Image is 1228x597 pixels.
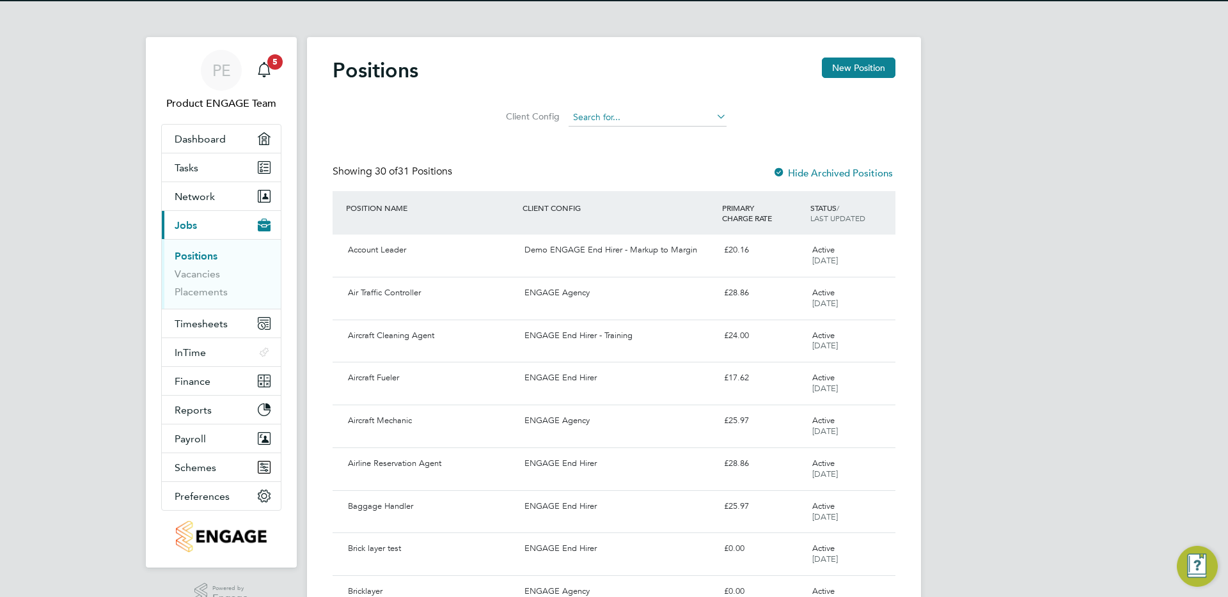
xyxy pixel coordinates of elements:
[333,165,455,178] div: Showing
[719,453,807,474] div: £28.86
[719,283,807,304] div: £28.86
[519,410,718,431] div: ENGAGE Agency
[162,309,281,337] button: Timesheets
[176,521,267,552] img: engagetech2-logo-retina.png
[343,453,519,474] div: Airline Reservation Agent
[161,50,281,111] a: PEProduct ENGAGE Team
[175,133,226,145] span: Dashboard
[812,298,838,309] span: [DATE]
[812,383,838,394] span: [DATE]
[175,190,215,203] span: Network
[162,338,281,366] button: InTime
[812,244,835,255] span: Active
[343,325,519,346] div: Aircraft Cleaning Agent
[519,240,718,261] div: Demo ENGAGE End Hirer - Markup to Margin
[343,368,519,389] div: Aircraft Fueler
[810,213,865,223] span: LAST UPDATED
[519,196,718,219] div: CLIENT CONFIG
[175,268,220,280] a: Vacancies
[175,490,230,502] span: Preferences
[569,109,727,127] input: Search for...
[343,283,519,304] div: Air Traffic Controller
[519,496,718,517] div: ENGAGE End Hirer
[175,286,228,298] a: Placements
[175,433,206,445] span: Payroll
[719,538,807,559] div: £0.00
[162,153,281,182] a: Tasks
[812,511,838,522] span: [DATE]
[251,50,277,91] a: 5
[812,372,835,383] span: Active
[162,482,281,510] button: Preferences
[212,62,231,79] span: PE
[161,521,281,552] a: Go to home page
[175,346,206,359] span: InTime
[343,496,519,517] div: Baggage Handler
[812,426,838,437] span: [DATE]
[343,196,519,219] div: POSITION NAME
[812,554,838,564] span: [DATE]
[719,325,807,346] div: £24.00
[162,182,281,210] button: Network
[175,219,197,231] span: Jobs
[812,469,838,479] span: [DATE]
[773,167,893,179] label: Hide Archived Positions
[812,543,835,554] span: Active
[519,325,718,346] div: ENGAGE End Hirer - Training
[375,165,398,178] span: 30 of
[719,196,807,229] div: PRIMARY CHARGE RATE
[162,239,281,309] div: Jobs
[1177,546,1218,587] button: Engage Resource Center
[162,453,281,481] button: Schemes
[162,396,281,424] button: Reports
[175,318,228,330] span: Timesheets
[343,538,519,559] div: Brick layer test
[807,196,895,229] div: STATUS
[519,538,718,559] div: ENGAGE End Hirer
[519,283,718,304] div: ENGAGE Agency
[719,410,807,431] div: £25.97
[162,367,281,395] button: Finance
[812,340,838,351] span: [DATE]
[162,424,281,453] button: Payroll
[519,368,718,389] div: ENGAGE End Hirer
[719,240,807,261] div: £20.16
[822,58,895,78] button: New Position
[267,54,283,70] span: 5
[162,125,281,153] a: Dashboard
[175,404,212,416] span: Reports
[343,410,519,431] div: Aircraft Mechanic
[343,240,519,261] div: Account Leader
[812,330,835,341] span: Active
[162,211,281,239] button: Jobs
[175,375,210,387] span: Finance
[375,165,452,178] span: 31 Positions
[502,111,560,122] label: Client Config
[161,96,281,111] span: Product ENGAGE Team
[812,287,835,298] span: Active
[812,500,835,511] span: Active
[175,162,198,174] span: Tasks
[175,461,216,474] span: Schemes
[333,58,418,83] h2: Positions
[812,415,835,426] span: Active
[519,453,718,474] div: ENGAGE End Hirer
[812,255,838,266] span: [DATE]
[812,458,835,469] span: Active
[146,37,297,568] nav: Main navigation
[719,496,807,517] div: £25.97
[719,368,807,389] div: £17.62
[212,583,248,594] span: Powered by
[837,203,839,213] span: /
[812,585,835,596] span: Active
[175,250,217,262] a: Positions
